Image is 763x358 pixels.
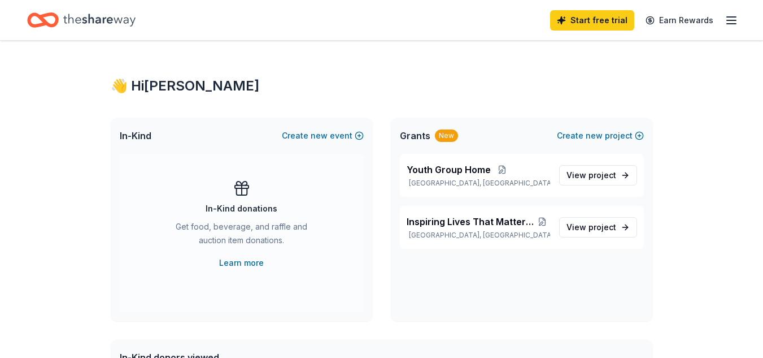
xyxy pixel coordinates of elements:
span: new [311,129,328,143]
span: View [566,221,616,234]
span: Grants [400,129,430,143]
a: Start free trial [550,10,634,31]
div: In-Kind donations [206,202,277,215]
div: New [435,130,458,142]
span: View [566,169,616,182]
span: project [588,222,616,232]
p: [GEOGRAPHIC_DATA], [GEOGRAPHIC_DATA] [407,231,550,240]
span: Youth Group Home [407,163,491,176]
button: Createnewevent [282,129,364,143]
span: Inspiring Lives That Matter (Group Home) [407,215,534,228]
span: new [586,129,603,143]
span: In-Kind [120,129,151,143]
a: Earn Rewards [639,10,720,31]
span: project [588,170,616,180]
a: Home [27,7,136,33]
a: Learn more [219,256,264,270]
a: View project [559,165,637,186]
button: Createnewproject [557,129,644,143]
p: [GEOGRAPHIC_DATA], [GEOGRAPHIC_DATA] [407,179,550,188]
div: Get food, beverage, and raffle and auction item donations. [165,220,319,252]
div: 👋 Hi [PERSON_NAME] [111,77,653,95]
a: View project [559,217,637,238]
